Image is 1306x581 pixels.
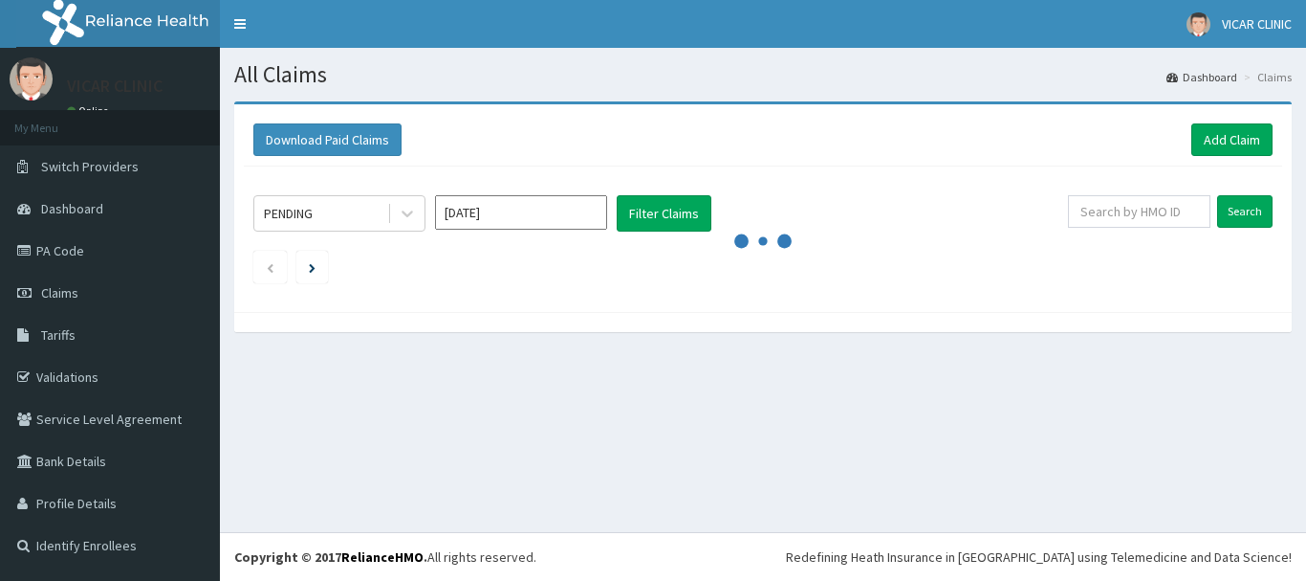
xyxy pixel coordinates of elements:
[1186,12,1210,36] img: User Image
[1191,123,1273,156] a: Add Claim
[1166,69,1237,85] a: Dashboard
[1068,195,1210,228] input: Search by HMO ID
[234,548,427,566] strong: Copyright © 2017 .
[264,204,313,223] div: PENDING
[234,62,1292,87] h1: All Claims
[67,78,163,95] p: VICAR CLINIC
[41,284,78,302] span: Claims
[253,123,402,156] button: Download Paid Claims
[220,532,1306,581] footer: All rights reserved.
[41,200,103,217] span: Dashboard
[309,258,316,276] a: Next page
[617,195,711,232] button: Filter Claims
[41,326,76,344] span: Tariffs
[1239,69,1292,85] li: Claims
[1222,15,1292,33] span: VICAR CLINIC
[341,548,424,566] a: RelianceHMO
[435,195,607,230] input: Select Month and Year
[10,57,53,101] img: User Image
[41,158,139,175] span: Switch Providers
[786,547,1292,567] div: Redefining Heath Insurance in [GEOGRAPHIC_DATA] using Telemedicine and Data Science!
[734,212,792,270] svg: audio-loading
[1217,195,1273,228] input: Search
[67,104,113,118] a: Online
[266,258,274,276] a: Previous page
